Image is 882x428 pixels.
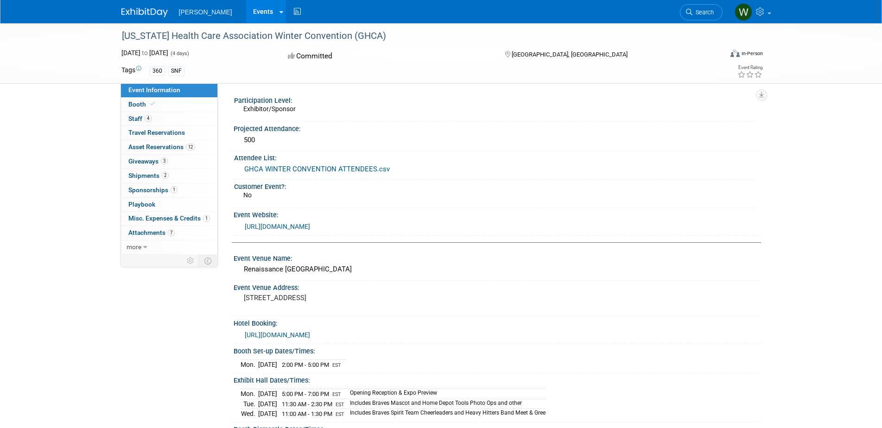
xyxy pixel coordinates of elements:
span: EST [332,362,341,368]
a: Shipments2 [121,169,217,183]
span: Sponsorships [128,186,178,194]
span: Staff [128,115,152,122]
span: 4 [145,115,152,122]
td: Wed. [241,409,258,419]
span: Giveaways [128,157,168,165]
a: [URL][DOMAIN_NAME] [245,223,310,230]
a: Search [680,4,723,20]
div: Hotel Booking: [234,316,761,328]
span: 1 [171,186,178,193]
span: more [127,243,141,251]
td: Mon. [241,360,258,370]
span: Event Information [128,86,180,94]
div: Committed [285,48,490,64]
a: Attachments7 [121,226,217,240]
a: Event Information [121,83,217,97]
td: [DATE] [258,409,277,419]
div: Attendee List: [234,151,757,163]
div: Projected Attendance: [234,122,761,133]
span: [DATE] [DATE] [121,49,168,57]
div: Event Format [668,48,763,62]
span: No [243,191,252,199]
span: 7 [168,229,175,236]
div: SNF [168,66,184,76]
img: Weston Harris [735,3,752,21]
td: Personalize Event Tab Strip [183,255,199,267]
span: Exhibitor/Sponsor [243,105,296,113]
span: [PERSON_NAME] [179,8,232,16]
td: Mon. [241,389,258,399]
a: Staff4 [121,112,217,126]
div: Event Website: [234,208,761,220]
div: Participation Level: [234,94,757,105]
span: Search [692,9,714,16]
div: In-Person [741,50,763,57]
div: 360 [150,66,165,76]
a: Asset Reservations12 [121,140,217,154]
a: Travel Reservations [121,126,217,140]
div: Customer Event?: [234,180,757,191]
td: [DATE] [258,389,277,399]
a: [URL][DOMAIN_NAME] [245,331,310,339]
div: Exhibit Hall Dates/Times: [234,373,761,385]
span: EST [336,402,344,408]
span: Booth [128,101,157,108]
td: Opening Reception & Expo Preview [344,389,546,399]
a: Playbook [121,198,217,212]
span: Shipments [128,172,169,179]
span: 5:00 PM - 7:00 PM [282,390,329,397]
span: to [140,49,149,57]
td: Includes Braves Spirit Team Cheerleaders and Heavy Hitters Band Meet & Gree [344,409,546,419]
div: Event Venue Name: [234,252,761,263]
span: [GEOGRAPHIC_DATA], [GEOGRAPHIC_DATA] [512,51,628,58]
span: 11:00 AM - 1:30 PM [282,410,332,417]
span: Misc. Expenses & Credits [128,214,210,222]
span: 3 [161,157,168,164]
div: Event Rating [737,65,762,70]
span: (4 days) [170,50,189,57]
span: 2 [162,172,169,179]
span: EST [332,391,341,397]
td: [DATE] [258,399,277,409]
a: Giveaways3 [121,155,217,169]
span: 1 [203,215,210,222]
td: Tue. [241,399,258,409]
div: [US_STATE] Health Care Association Winter Convention (GHCA) [119,28,709,44]
span: Attachments [128,229,175,236]
td: Tags [121,65,141,76]
span: Playbook [128,201,155,208]
div: Booth Set-up Dates/Times: [234,344,761,356]
a: Misc. Expenses & Credits1 [121,212,217,226]
span: 2:00 PM - 5:00 PM [282,361,329,368]
a: Sponsorships1 [121,183,217,197]
img: Format-Inperson.png [730,50,740,57]
img: ExhibitDay [121,8,168,17]
pre: [STREET_ADDRESS] [244,294,443,302]
div: Renaissance [GEOGRAPHIC_DATA] [241,262,754,277]
a: Booth [121,98,217,112]
td: Toggle Event Tabs [198,255,217,267]
a: GHCA WINTER CONVENTION ATTENDEES.csv [244,165,390,173]
div: 500 [241,133,754,147]
span: EST [336,411,344,417]
a: more [121,240,217,254]
div: Event Venue Address: [234,281,761,292]
td: Includes Braves Mascot and Home Depot Tools Photo Ops and other [344,399,546,409]
span: 12 [186,144,195,151]
span: Asset Reservations [128,143,195,151]
i: Booth reservation complete [150,101,155,107]
td: [DATE] [258,360,277,370]
span: 11:30 AM - 2:30 PM [282,401,332,408]
span: Travel Reservations [128,129,185,136]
